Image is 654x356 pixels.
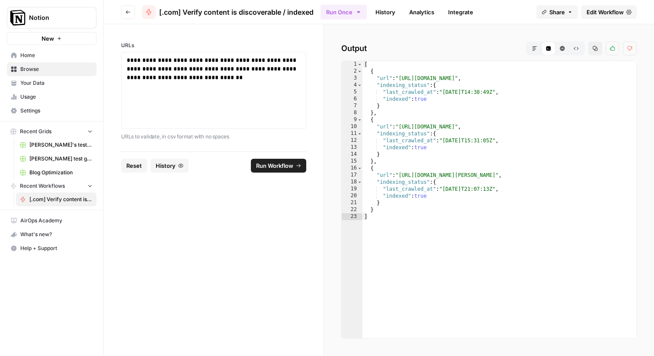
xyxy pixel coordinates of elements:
[549,8,565,16] span: Share
[357,68,362,75] span: Toggle code folding, rows 2 through 8
[20,93,93,101] span: Usage
[342,137,362,144] div: 12
[342,186,362,192] div: 19
[342,130,362,137] div: 11
[7,76,96,90] a: Your Data
[20,244,93,252] span: Help + Support
[357,130,362,137] span: Toggle code folding, rows 11 through 14
[357,165,362,172] span: Toggle code folding, rows 16 through 22
[342,123,362,130] div: 10
[342,68,362,75] div: 2
[121,132,306,141] p: URLs to validate, in csv format with no spaces
[342,179,362,186] div: 18
[29,141,93,149] span: [PERSON_NAME]'s test Grid
[342,75,362,82] div: 3
[342,192,362,199] div: 20
[7,125,96,138] button: Recent Grids
[20,107,93,115] span: Settings
[29,155,93,163] span: [PERSON_NAME] test grid
[321,5,367,19] button: Run Once
[121,159,147,173] button: Reset
[7,228,96,241] button: What's new?
[142,5,314,19] a: [.com] Verify content is discoverable / indexed
[342,61,362,68] div: 1
[10,10,26,26] img: Notion Logo
[342,158,362,165] div: 15
[342,213,362,220] div: 23
[20,51,93,59] span: Home
[7,180,96,192] button: Recent Workflows
[357,179,362,186] span: Toggle code folding, rows 18 through 21
[342,199,362,206] div: 21
[342,172,362,179] div: 17
[7,48,96,62] a: Home
[587,8,624,16] span: Edit Workflow
[256,161,293,170] span: Run Workflow
[29,169,93,176] span: Blog Optimization
[342,151,362,158] div: 14
[16,192,96,206] a: [.com] Verify content is discoverable / indexed
[156,161,176,170] span: History
[42,34,54,43] span: New
[342,96,362,103] div: 6
[29,196,93,203] span: [.com] Verify content is discoverable / indexed
[357,61,362,68] span: Toggle code folding, rows 1 through 23
[159,7,314,17] span: [.com] Verify content is discoverable / indexed
[126,161,142,170] span: Reset
[7,214,96,228] a: AirOps Academy
[443,5,478,19] a: Integrate
[342,165,362,172] div: 16
[342,109,362,116] div: 8
[16,138,96,152] a: [PERSON_NAME]'s test Grid
[7,241,96,255] button: Help + Support
[7,32,96,45] button: New
[7,62,96,76] a: Browse
[342,116,362,123] div: 9
[342,103,362,109] div: 7
[7,228,96,241] div: What's new?
[341,42,637,55] h2: Output
[370,5,401,19] a: History
[20,79,93,87] span: Your Data
[404,5,439,19] a: Analytics
[20,217,93,225] span: AirOps Academy
[121,42,306,49] label: URLs
[342,206,362,213] div: 22
[7,7,96,29] button: Workspace: Notion
[536,5,578,19] button: Share
[7,104,96,118] a: Settings
[151,159,189,173] button: History
[342,144,362,151] div: 13
[16,166,96,180] a: Blog Optimization
[20,182,65,190] span: Recent Workflows
[357,82,362,89] span: Toggle code folding, rows 4 through 7
[20,65,93,73] span: Browse
[581,5,637,19] a: Edit Workflow
[357,116,362,123] span: Toggle code folding, rows 9 through 15
[342,89,362,96] div: 5
[20,128,51,135] span: Recent Grids
[7,90,96,104] a: Usage
[342,82,362,89] div: 4
[29,13,81,22] span: Notion
[16,152,96,166] a: [PERSON_NAME] test grid
[251,159,306,173] button: Run Workflow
